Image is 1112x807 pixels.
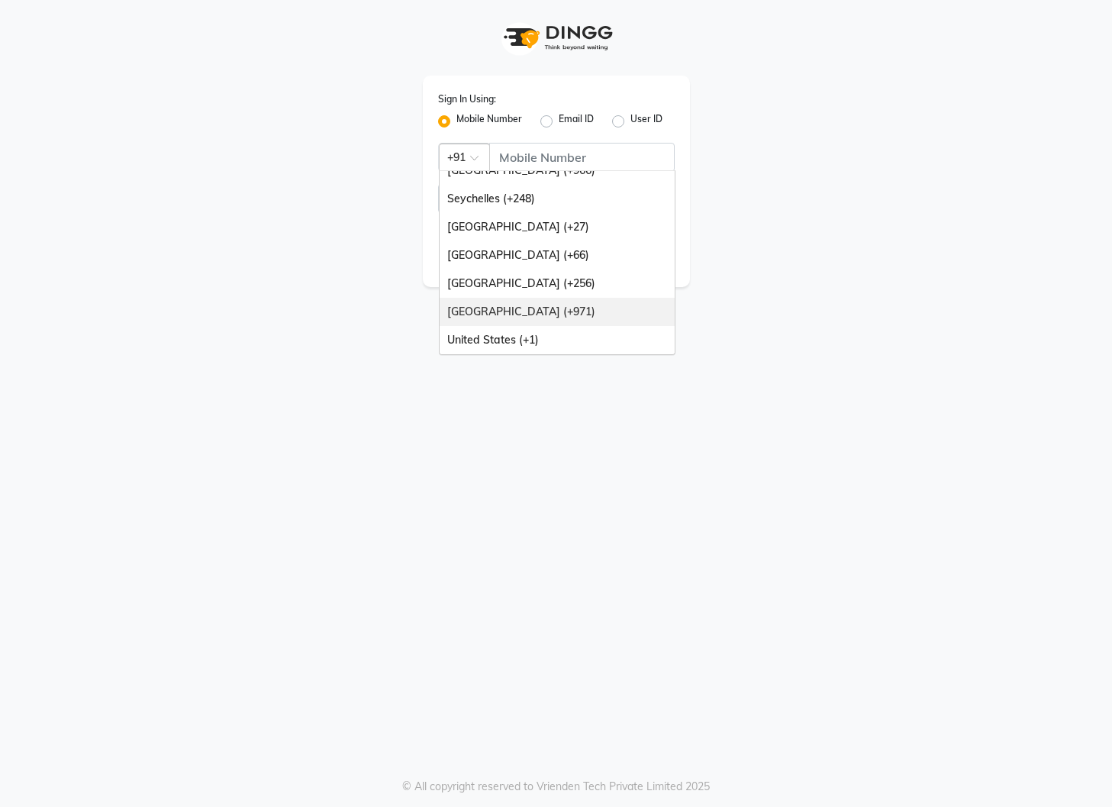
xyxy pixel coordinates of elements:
[439,170,675,355] ng-dropdown-panel: Options list
[440,241,675,270] div: [GEOGRAPHIC_DATA] (+66)
[559,112,594,131] label: Email ID
[456,112,522,131] label: Mobile Number
[495,15,617,60] img: logo1.svg
[630,112,662,131] label: User ID
[438,184,640,213] input: Username
[440,298,675,326] div: [GEOGRAPHIC_DATA] (+971)
[440,157,675,185] div: [GEOGRAPHIC_DATA] (+966)
[489,143,675,172] input: Username
[440,270,675,298] div: [GEOGRAPHIC_DATA] (+256)
[440,326,675,354] div: United States (+1)
[438,92,496,106] label: Sign In Using:
[440,213,675,241] div: [GEOGRAPHIC_DATA] (+27)
[440,185,675,213] div: Seychelles (+248)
